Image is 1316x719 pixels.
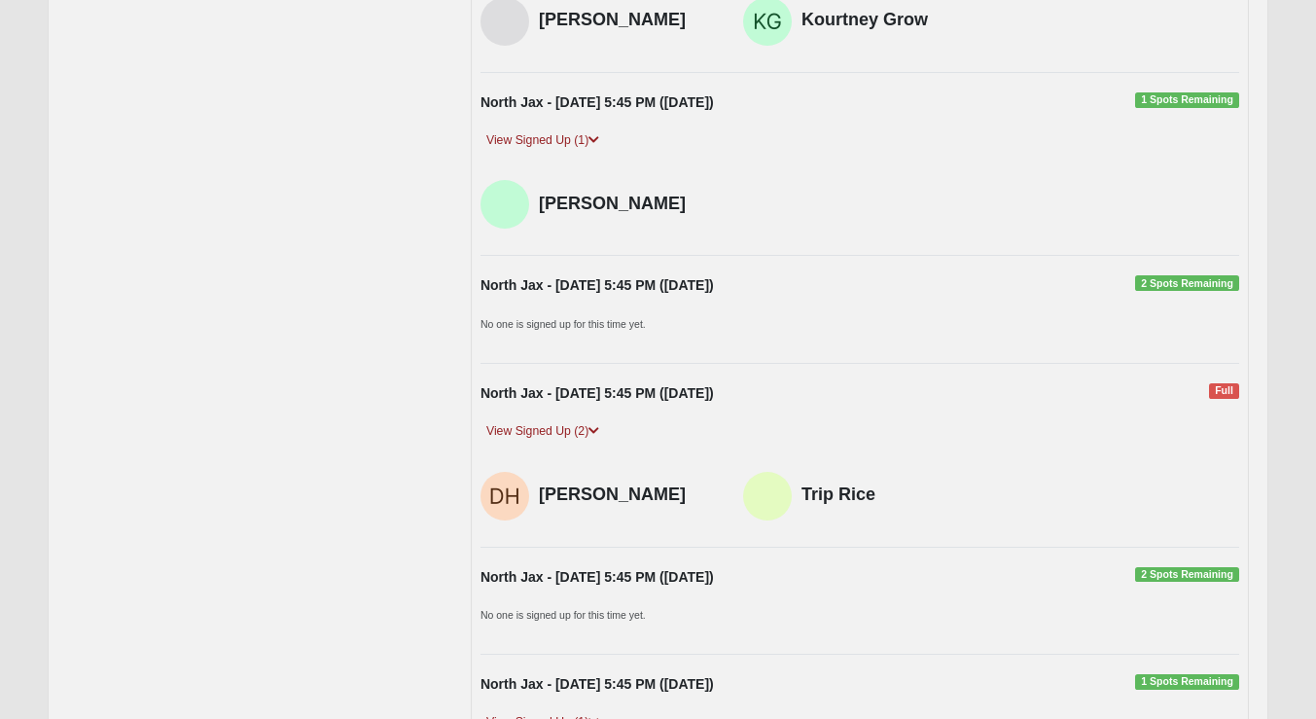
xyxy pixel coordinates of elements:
[1135,567,1239,583] span: 2 Spots Remaining
[480,130,605,151] a: View Signed Up (1)
[480,569,714,585] strong: North Jax - [DATE] 5:45 PM ([DATE])
[480,318,646,330] small: No one is signed up for this time yet.
[539,10,714,31] h4: [PERSON_NAME]
[1209,383,1239,399] span: Full
[539,194,714,215] h4: [PERSON_NAME]
[480,676,714,692] strong: North Jax - [DATE] 5:45 PM ([DATE])
[801,10,977,31] h4: Kourtney Grow
[801,485,977,506] h4: Trip Rice
[480,609,646,621] small: No one is signed up for this time yet.
[480,472,529,521] img: Demetri Hooker
[1135,674,1239,690] span: 1 Spots Remaining
[539,485,714,506] h4: [PERSON_NAME]
[480,385,714,401] strong: North Jax - [DATE] 5:45 PM ([DATE])
[480,421,605,442] a: View Signed Up (2)
[743,472,792,521] img: Trip Rice
[480,94,714,110] strong: North Jax - [DATE] 5:45 PM ([DATE])
[1135,92,1239,108] span: 1 Spots Remaining
[480,277,714,293] strong: North Jax - [DATE] 5:45 PM ([DATE])
[480,180,529,229] img: Chris Lindsey
[1135,275,1239,291] span: 2 Spots Remaining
